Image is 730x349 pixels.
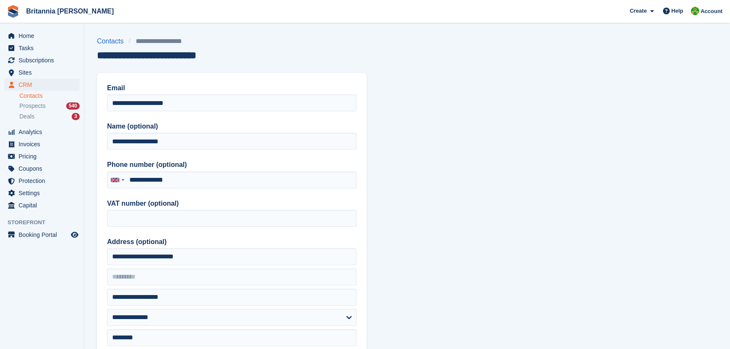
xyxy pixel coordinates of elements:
[19,102,46,110] span: Prospects
[19,126,69,138] span: Analytics
[691,7,699,15] img: Wendy Thorp
[19,150,69,162] span: Pricing
[19,175,69,187] span: Protection
[4,67,80,78] a: menu
[72,113,80,120] div: 3
[19,163,69,174] span: Coupons
[4,229,80,241] a: menu
[4,79,80,91] a: menu
[700,7,722,16] span: Account
[19,229,69,241] span: Booking Portal
[4,163,80,174] a: menu
[19,112,80,121] a: Deals 3
[107,237,357,247] label: Address (optional)
[107,121,357,132] label: Name (optional)
[4,30,80,42] a: menu
[630,7,647,15] span: Create
[19,67,69,78] span: Sites
[23,4,117,18] a: Britannia [PERSON_NAME]
[66,102,80,110] div: 540
[107,172,127,188] div: United Kingdom: +44
[4,175,80,187] a: menu
[19,113,35,121] span: Deals
[97,36,129,46] a: Contacts
[19,138,69,150] span: Invoices
[4,54,80,66] a: menu
[4,42,80,54] a: menu
[19,187,69,199] span: Settings
[107,83,357,93] label: Email
[19,92,80,100] a: Contacts
[19,199,69,211] span: Capital
[107,160,357,170] label: Phone number (optional)
[19,54,69,66] span: Subscriptions
[97,36,196,46] nav: breadcrumbs
[107,199,357,209] label: VAT number (optional)
[4,150,80,162] a: menu
[671,7,683,15] span: Help
[4,187,80,199] a: menu
[19,42,69,54] span: Tasks
[7,5,19,18] img: stora-icon-8386f47178a22dfd0bd8f6a31ec36ba5ce8667c1dd55bd0f319d3a0aa187defe.svg
[4,126,80,138] a: menu
[70,230,80,240] a: Preview store
[8,218,84,227] span: Storefront
[19,102,80,110] a: Prospects 540
[4,199,80,211] a: menu
[4,138,80,150] a: menu
[19,30,69,42] span: Home
[19,79,69,91] span: CRM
